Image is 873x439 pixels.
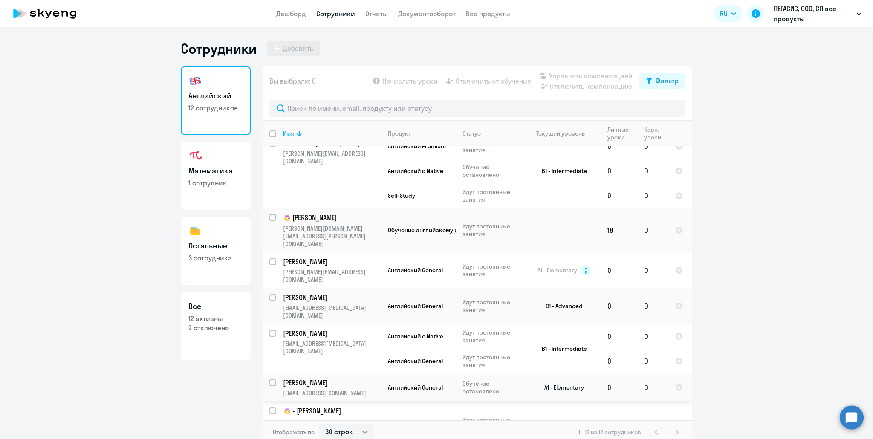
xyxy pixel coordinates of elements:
[188,301,243,312] h3: Все
[463,163,521,179] p: Обучение остановлено
[283,130,381,137] div: Имя
[521,288,601,324] td: C1 - Advanced
[637,252,668,288] td: 0
[365,9,388,18] a: Отчеты
[188,103,243,113] p: 12 сотрудников
[521,373,601,401] td: A1 - Elementary
[463,263,521,278] p: Идут постоянные занятия
[769,3,866,24] button: ПЕГАСИС, ООО, СП все продукты
[637,288,668,324] td: 0
[536,130,585,137] div: Текущий уровень
[463,188,521,203] p: Идут постоянные занятия
[538,266,577,274] span: A1 - Elementary
[398,9,456,18] a: Документооборот
[463,416,521,431] p: Идут постоянные занятия
[188,323,243,332] p: 2 отключено
[637,324,668,349] td: 0
[601,183,637,208] td: 0
[578,428,641,436] span: 1 - 12 из 12 сотрудников
[463,353,521,369] p: Идут постоянные занятия
[528,130,600,137] div: Текущий уровень
[388,266,443,274] span: Английский General
[283,213,381,223] a: child[PERSON_NAME]
[388,357,443,365] span: Английский General
[181,217,251,285] a: Остальные3 сотрудника
[316,9,355,18] a: Сотрудники
[283,407,292,416] img: child
[188,165,243,176] h3: Математика
[601,288,637,324] td: 0
[774,3,853,24] p: ПЕГАСИС, ООО, СП все продукты
[388,420,505,427] span: KLP с русскоговорящим преподавателем
[181,40,257,57] h1: Сотрудники
[714,5,742,22] button: RU
[639,73,685,89] button: Фильтр
[601,208,637,252] td: 18
[283,213,379,223] p: [PERSON_NAME]
[283,389,381,397] p: [EMAIL_ADDRESS][DOMAIN_NAME]
[637,134,668,159] td: 0
[388,130,411,137] div: Продукт
[188,149,202,163] img: math
[463,380,521,395] p: Обучение остановлено
[188,314,243,323] p: 12 активны
[463,130,481,137] div: Статус
[283,225,381,248] p: [PERSON_NAME][DOMAIN_NAME][EMAIL_ADDRESS][PERSON_NAME][DOMAIN_NAME]
[601,324,637,349] td: 0
[283,43,313,53] div: Добавить
[181,292,251,360] a: Все12 активны2 отключено
[276,9,306,18] a: Дашборд
[388,167,443,175] span: Английский с Native
[283,257,379,266] p: [PERSON_NAME]
[637,159,668,183] td: 0
[188,253,243,263] p: 3 сотрудника
[637,349,668,373] td: 0
[283,378,381,387] a: [PERSON_NAME]
[601,159,637,183] td: 0
[637,373,668,401] td: 0
[283,329,381,338] a: [PERSON_NAME]
[463,298,521,314] p: Идут постоянные занятия
[388,332,443,340] span: Английский с Native
[283,150,381,165] p: [PERSON_NAME][EMAIL_ADDRESS][DOMAIN_NAME]
[521,134,601,208] td: B1 - Intermediate
[283,293,381,302] a: [PERSON_NAME]
[283,304,381,319] p: [EMAIL_ADDRESS][MEDICAL_DATA][DOMAIN_NAME]
[283,406,381,416] a: child- [PERSON_NAME]
[283,130,294,137] div: Имя
[466,9,510,18] a: Все продукты
[269,100,685,117] input: Поиск по имени, email, продукту или статусу
[181,66,251,135] a: Английский12 сотрудников
[601,252,637,288] td: 0
[283,329,379,338] p: [PERSON_NAME]
[601,349,637,373] td: 0
[188,178,243,188] p: 1 сотрудник
[283,340,381,355] p: [EMAIL_ADDRESS][MEDICAL_DATA][DOMAIN_NAME]
[283,378,379,387] p: [PERSON_NAME]
[283,257,381,266] a: [PERSON_NAME]
[388,302,443,310] span: Английский General
[188,90,243,101] h3: Английский
[720,9,728,19] span: RU
[267,41,320,56] button: Добавить
[637,208,668,252] td: 0
[463,139,521,154] p: Идут постоянные занятия
[283,268,381,283] p: [PERSON_NAME][EMAIL_ADDRESS][DOMAIN_NAME]
[607,126,637,141] div: Личные уроки
[388,226,653,234] span: Обучение английскому языку ребенка KLP. Короткие уроки. Русскоговорящий преподаватель
[273,428,316,436] span: Отображать по:
[388,192,415,199] span: Self-Study
[283,293,379,302] p: [PERSON_NAME]
[463,329,521,344] p: Идут постоянные занятия
[269,76,316,86] span: Вы выбрали: 0
[283,406,379,416] p: - [PERSON_NAME]
[644,126,668,141] div: Корп. уроки
[188,240,243,251] h3: Остальные
[388,384,443,391] span: Английский General
[463,222,521,238] p: Идут постоянные занятия
[188,74,202,88] img: english
[188,224,202,238] img: others
[656,75,679,86] div: Фильтр
[388,142,446,150] span: Английский Premium
[521,324,601,373] td: B1 - Intermediate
